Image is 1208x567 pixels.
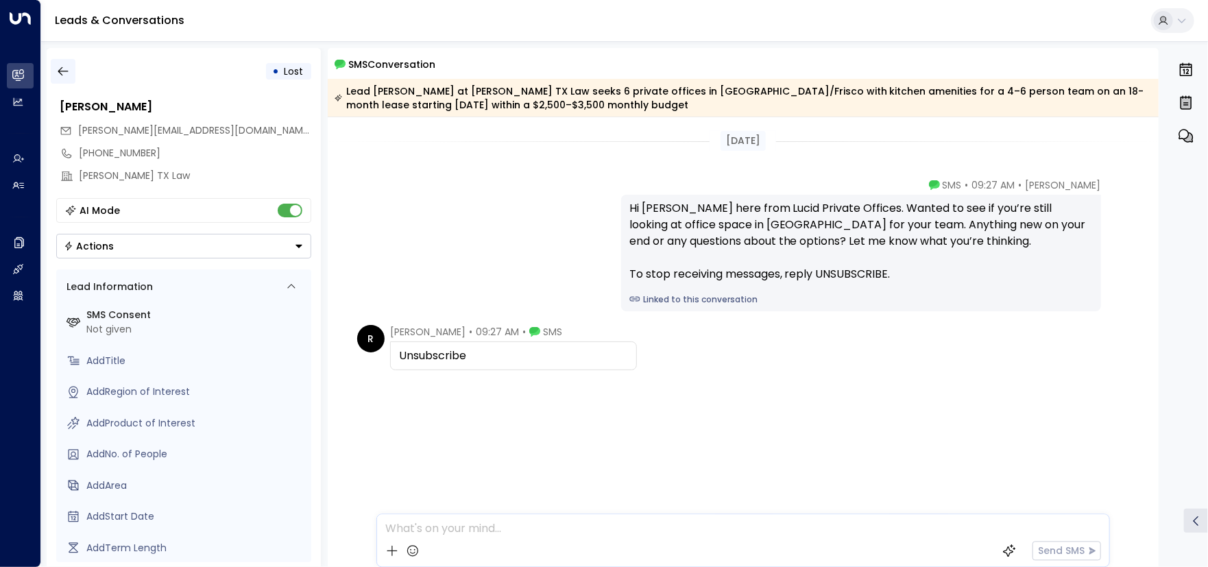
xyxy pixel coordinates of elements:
[87,479,306,493] div: AddArea
[335,84,1151,112] div: Lead [PERSON_NAME] at [PERSON_NAME] TX Law seeks 6 private offices in [GEOGRAPHIC_DATA]/Frisco wi...
[79,123,313,137] span: [PERSON_NAME][EMAIL_ADDRESS][DOMAIN_NAME]
[629,200,1093,282] div: Hi [PERSON_NAME] here from Lucid Private Offices. Wanted to see if you’re still looking at office...
[390,325,466,339] span: [PERSON_NAME]
[60,99,311,115] div: [PERSON_NAME]
[80,146,311,160] div: [PHONE_NUMBER]
[80,169,311,183] div: [PERSON_NAME] TX Law
[87,354,306,368] div: AddTitle
[87,447,306,461] div: AddNo. of People
[469,325,472,339] span: •
[721,131,766,151] div: [DATE]
[543,325,562,339] span: SMS
[87,541,306,555] div: AddTerm Length
[965,178,969,192] span: •
[80,204,121,217] div: AI Mode
[357,325,385,352] div: R
[476,325,519,339] span: 09:27 AM
[62,280,154,294] div: Lead Information
[79,123,311,138] span: russ@lamberttxlaw.com
[1107,178,1134,206] img: 17_headshot.jpg
[87,308,306,322] label: SMS Consent
[522,325,526,339] span: •
[87,322,306,337] div: Not given
[349,56,436,72] span: SMS Conversation
[1026,178,1101,192] span: [PERSON_NAME]
[87,385,306,399] div: AddRegion of Interest
[273,59,280,84] div: •
[943,178,962,192] span: SMS
[55,12,184,28] a: Leads & Conversations
[87,509,306,524] div: AddStart Date
[399,348,628,364] div: Unsubscribe
[972,178,1015,192] span: 09:27 AM
[56,234,311,258] div: Button group with a nested menu
[629,293,1093,306] a: Linked to this conversation
[285,64,304,78] span: Lost
[56,234,311,258] button: Actions
[87,416,306,431] div: AddProduct of Interest
[64,240,114,252] div: Actions
[1019,178,1022,192] span: •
